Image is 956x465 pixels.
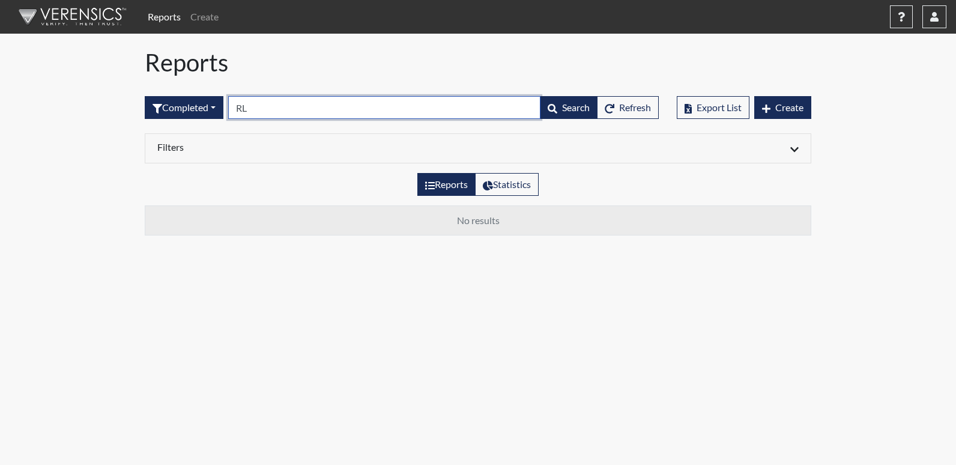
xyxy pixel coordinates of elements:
[754,96,811,119] button: Create
[775,102,803,113] span: Create
[697,102,742,113] span: Export List
[417,173,476,196] label: View the list of reports
[228,96,540,119] input: Search by Registration ID, Interview Number, or Investigation Name.
[562,102,590,113] span: Search
[597,96,659,119] button: Refresh
[145,206,811,236] td: No results
[186,5,223,29] a: Create
[619,102,651,113] span: Refresh
[145,96,223,119] div: Filter by interview status
[540,96,597,119] button: Search
[677,96,749,119] button: Export List
[145,96,223,119] button: Completed
[143,5,186,29] a: Reports
[157,141,469,153] h6: Filters
[475,173,539,196] label: View statistics about completed interviews
[148,141,808,156] div: Click to expand/collapse filters
[145,48,811,77] h1: Reports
